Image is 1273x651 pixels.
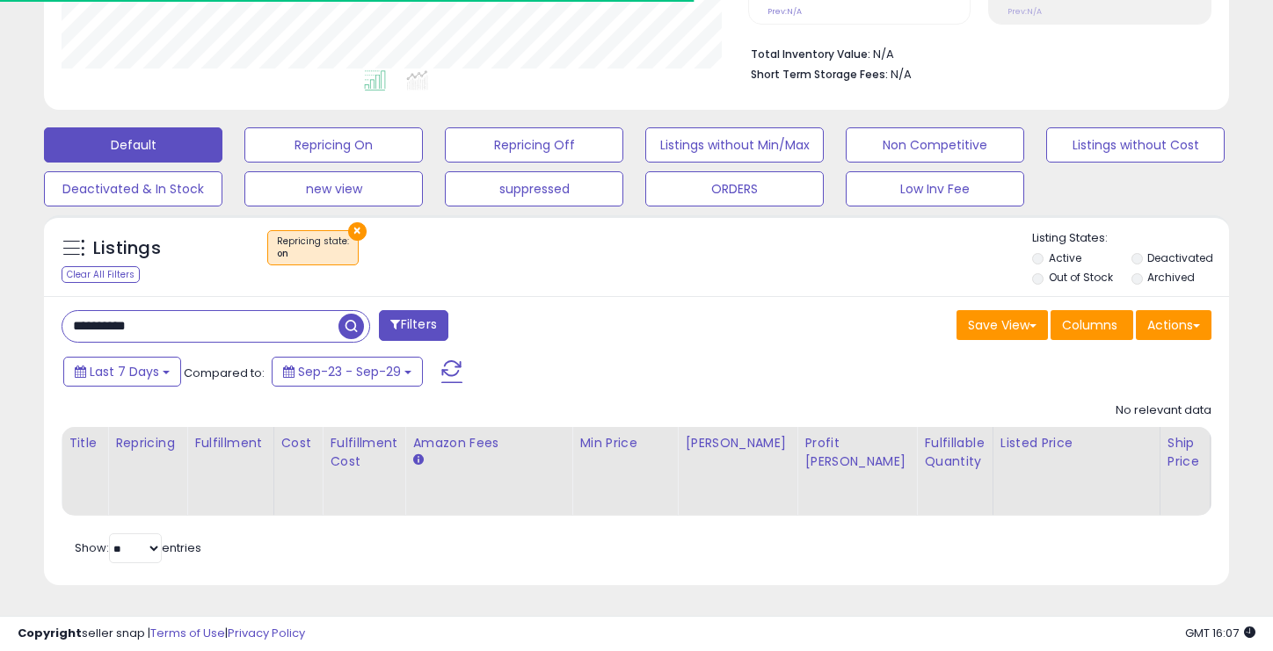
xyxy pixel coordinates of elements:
[924,434,985,471] div: Fulfillable Quantity
[685,434,789,452] div: [PERSON_NAME]
[69,434,100,452] div: Title
[1049,250,1081,265] label: Active
[44,171,222,206] button: Deactivated & In Stock
[379,310,447,341] button: Filters
[298,363,401,380] span: Sep-23 - Sep-29
[1136,310,1211,340] button: Actions
[244,127,423,163] button: Repricing On
[194,434,266,452] div: Fulfillment
[272,357,423,387] button: Sep-23 - Sep-29
[62,266,140,283] div: Clear All Filters
[277,248,349,260] div: on
[150,625,225,641] a: Terms of Use
[767,6,802,17] small: Prev: N/A
[1049,270,1113,285] label: Out of Stock
[93,236,161,261] h5: Listings
[751,42,1199,63] li: N/A
[957,310,1048,340] button: Save View
[1116,402,1211,419] div: No relevant data
[281,434,316,452] div: Cost
[751,47,870,61] b: Total Inventory Value:
[846,171,1024,206] button: Low Inv Fee
[184,365,265,381] span: Compared to:
[1185,625,1255,641] span: 2025-10-7 16:07 GMT
[891,66,912,83] span: N/A
[645,127,824,163] button: Listings without Min/Max
[44,127,222,163] button: Default
[1051,310,1133,340] button: Columns
[115,434,179,452] div: Repricing
[1168,434,1203,471] div: Ship Price
[277,235,349,261] span: Repricing state :
[18,626,305,642] div: seller snap | |
[1000,434,1153,452] div: Listed Price
[228,625,305,641] a: Privacy Policy
[1147,270,1195,285] label: Archived
[1046,127,1225,163] button: Listings without Cost
[348,222,367,241] button: ×
[75,539,201,556] span: Show: entries
[90,363,159,380] span: Last 7 Days
[63,357,181,387] button: Last 7 Days
[412,452,423,468] small: Amazon Fees.
[1032,230,1229,247] p: Listing States:
[579,434,670,452] div: Min Price
[1062,316,1117,334] span: Columns
[18,625,82,641] strong: Copyright
[645,171,824,206] button: ORDERS
[751,67,888,82] b: Short Term Storage Fees:
[412,434,564,452] div: Amazon Fees
[1147,250,1213,265] label: Deactivated
[1007,6,1042,17] small: Prev: N/A
[330,434,397,471] div: Fulfillment Cost
[846,127,1024,163] button: Non Competitive
[445,171,623,206] button: suppressed
[445,127,623,163] button: Repricing Off
[244,171,423,206] button: new view
[804,434,909,471] div: Profit [PERSON_NAME]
